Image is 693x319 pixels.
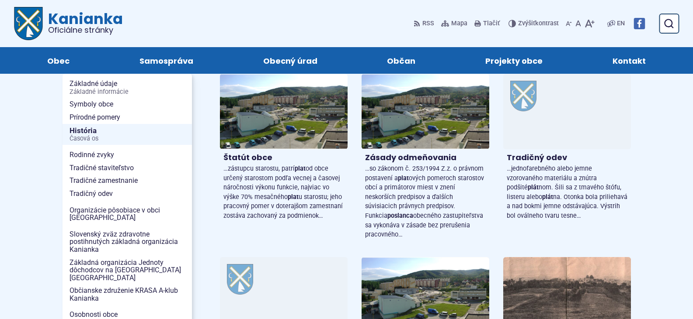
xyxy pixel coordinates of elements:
[14,7,123,40] a: Logo Kanianka, prejsť na domovskú stránku.
[263,47,317,74] span: Obecný úrad
[387,212,413,220] strong: poslanca
[583,14,596,33] button: Zväčšiť veľkosť písma
[63,228,192,256] a: Slovenský zväz zdravotne postihnutých základná organizácia Kanianka
[518,20,559,27] span: kontrast
[70,124,185,145] span: História
[70,174,185,187] span: Tradičné zamestnanie
[615,18,627,29] a: EN
[451,18,467,29] span: Mapa
[237,47,344,74] a: Obecný úrad
[459,47,569,74] a: Projekty obce
[63,256,192,285] a: Základná organizácia Jednoty dôchodcov na [GEOGRAPHIC_DATA] [GEOGRAPHIC_DATA]
[574,14,583,33] button: Nastaviť pôvodnú veľkosť písma
[564,14,574,33] button: Zmenšiť veľkosť písma
[70,187,185,200] span: Tradičný odev
[63,204,192,224] a: Organizácie pôsobiace v obci [GEOGRAPHIC_DATA]
[398,175,409,182] strong: plat
[70,204,185,224] span: Organizácie pôsobiace v obci [GEOGRAPHIC_DATA]
[70,77,185,98] span: Základné údaje
[223,165,343,220] span: …zástupcu starostu, patrí od obce určený starostom podľa vecnej a časovej náročnosti výkonu funkc...
[542,193,553,201] strong: plát
[63,111,192,124] a: Prírodné pomery
[63,148,192,161] a: Rodinné zvyky
[361,47,442,74] a: Občan
[617,18,625,29] span: EN
[414,14,436,33] a: RSS
[288,193,299,201] strong: plat
[507,153,627,163] h4: Tradičný odev
[139,47,193,74] span: Samospráva
[63,174,192,187] a: Tradičné zamestnanie
[586,47,672,74] a: Kontakt
[113,47,219,74] a: Samospráva
[14,7,43,40] img: Prejsť na domovskú stránku
[220,74,348,224] a: Štatút obce …zástupcu starostu, patríplatod obce určený starostom podľa vecnej a časovej náročnos...
[63,284,192,305] a: Občianske združenie KRASA A-klub Kanianka
[63,98,192,111] a: Symboly obce
[70,228,185,256] span: Slovenský zväz zdravotne postihnutých základná organizácia Kanianka
[507,165,627,220] span: …jednofarebného alebo jemne vzorovaného materiálu a znútra podšité nom. Šili sa z tmavého štófu, ...
[439,14,469,33] a: Mapa
[634,18,645,29] img: Prejsť na Facebook stránku
[365,165,484,238] span: …so zákonom č. 253/1994 Z.z. o právnom postavení a ových pomeroch starostov obcí a primátorov mie...
[70,111,185,124] span: Prírodné pomery
[70,256,185,285] span: Základná organizácia Jednoty dôchodcov na [GEOGRAPHIC_DATA] [GEOGRAPHIC_DATA]
[387,47,415,74] span: Občan
[485,47,543,74] span: Projekty obce
[365,153,486,163] h4: Zásady odmeňovania
[473,14,501,33] button: Tlačiť
[483,20,500,27] span: Tlačiť
[422,18,434,29] span: RSS
[48,26,123,34] span: Oficiálne stránky
[70,148,185,161] span: Rodinné zvyky
[70,161,185,175] span: Tradičné staviteľstvo
[503,74,631,224] a: Tradičný odev …jednofarebného alebo jemne vzorovaného materiálu a znútra podšitéplátnom. Šili sa ...
[63,187,192,200] a: Tradičný odev
[63,161,192,175] a: Tradičné staviteľstvo
[63,124,192,145] a: HistóriaČasová os
[70,89,185,96] span: Základné informácie
[508,14,561,33] button: Zvýšiťkontrast
[70,135,185,142] span: Časová os
[70,98,185,111] span: Symboly obce
[43,11,123,34] span: Kanianka
[223,153,344,163] h4: Štatút obce
[70,284,185,305] span: Občianske združenie KRASA A-klub Kanianka
[613,47,646,74] span: Kontakt
[63,77,192,98] a: Základné údajeZákladné informácie
[21,47,96,74] a: Obec
[362,74,489,243] a: Zásady odmeňovania …so zákonom č. 253/1994 Z.z. o právnom postavení aplatových pomeroch starostov...
[47,47,70,74] span: Obec
[528,184,539,191] strong: plát
[295,165,306,172] strong: plat
[518,20,535,27] span: Zvýšiť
